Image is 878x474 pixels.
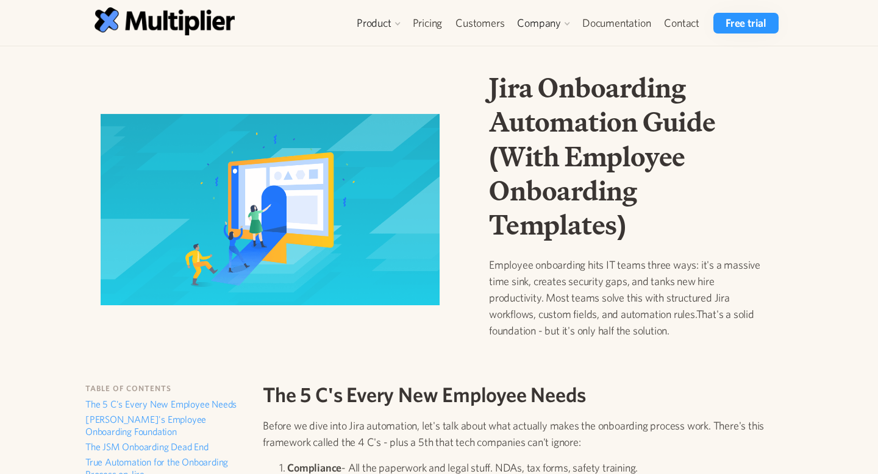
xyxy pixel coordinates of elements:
[576,13,657,34] a: Documentation
[101,114,440,305] img: Jira Onboarding Automation Guide (With Employee Onboarding Templates)
[263,383,783,408] h2: The 5 C's Every New Employee Needs
[657,13,706,34] a: Contact
[517,16,561,30] div: Company
[85,398,251,413] a: The 5 C's Every New Employee Needs
[449,13,511,34] a: Customers
[351,13,406,34] div: Product
[489,71,768,242] h1: Jira Onboarding Automation Guide (With Employee Onboarding Templates)
[357,16,391,30] div: Product
[85,413,251,440] a: [PERSON_NAME]'s Employee Onboarding Foundation
[287,461,341,474] strong: Compliance
[85,383,251,395] h6: table of contents
[713,13,779,34] a: Free trial
[511,13,576,34] div: Company
[85,440,251,456] a: The JSM Onboarding Dead End
[406,13,449,34] a: Pricing
[263,417,783,450] p: Before we dive into Jira automation, let's talk about what actually makes the onboarding process ...
[489,256,768,339] p: Employee onboarding hits IT teams three ways: it's a massive time sink, creates security gaps, an...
